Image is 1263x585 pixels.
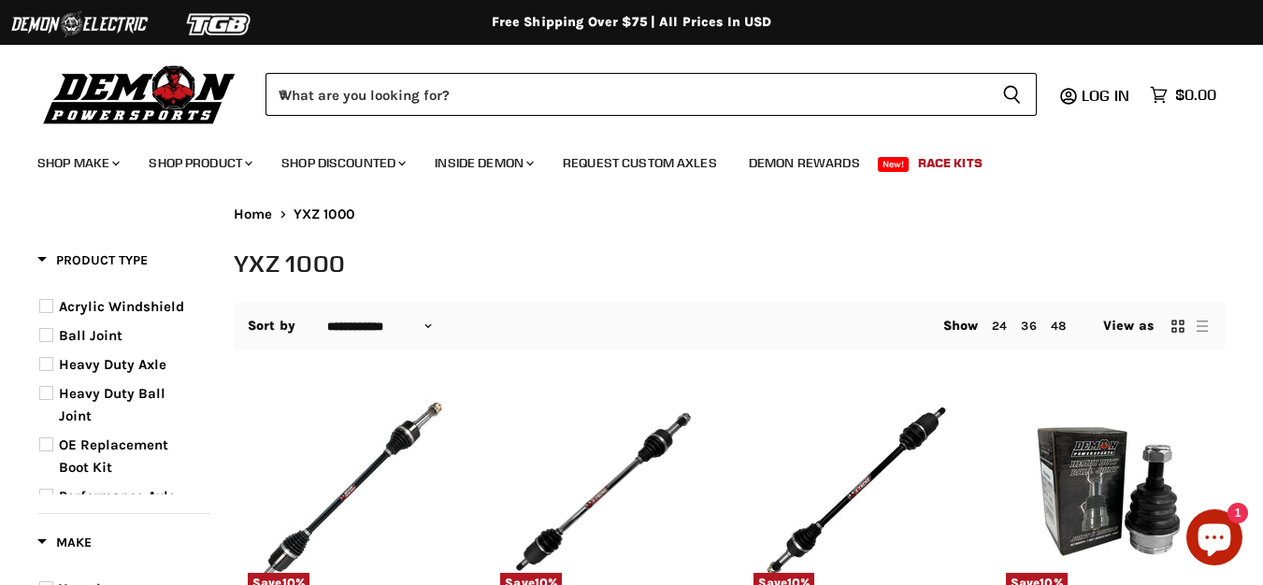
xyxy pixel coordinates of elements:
span: Make [37,535,92,550]
button: grid view [1169,317,1187,335]
a: Request Custom Axles [549,144,731,182]
h1: YXZ 1000 [234,248,1226,278]
a: 48 [1051,319,1066,333]
a: Inside Demon [421,144,545,182]
inbox-online-store-chat: Shopify online store chat [1181,509,1248,570]
form: Product [266,73,1037,116]
nav: Collection utilities [234,303,1226,350]
img: Demon Powersports [37,61,242,127]
span: $0.00 [1175,86,1216,104]
span: View as [1103,319,1154,334]
span: Heavy Duty Ball Joint [59,385,165,424]
span: Ball Joint [59,327,122,344]
span: Product Type [37,252,148,268]
a: Shop Make [23,144,131,182]
img: TGB Logo 2 [150,7,290,42]
a: Home [234,207,273,222]
a: 36 [1021,319,1036,333]
nav: Breadcrumbs [234,207,1226,222]
a: Race Kits [904,144,997,182]
a: Demon Rewards [735,144,874,182]
a: $0.00 [1141,81,1226,108]
input: When autocomplete results are available use up and down arrows to review and enter to select [266,73,987,116]
button: Filter by Make [37,534,92,557]
span: Log in [1082,86,1129,105]
span: OE Replacement Boot Kit [59,436,168,476]
span: YXZ 1000 [294,207,354,222]
button: Search [987,73,1037,116]
a: Shop Product [135,144,264,182]
button: list view [1193,317,1212,335]
a: Log in [1073,87,1141,104]
img: Demon Electric Logo 2 [9,7,150,42]
span: Acrylic Windshield [59,298,184,315]
a: Shop Discounted [267,144,417,182]
span: Heavy Duty Axle [59,356,166,373]
label: Sort by [248,319,295,334]
span: Show [943,318,979,334]
a: 24 [992,319,1007,333]
span: New! [878,157,910,172]
ul: Main menu [23,136,1212,182]
span: Performance Axle [59,488,176,505]
button: Filter by Product Type [37,251,148,275]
